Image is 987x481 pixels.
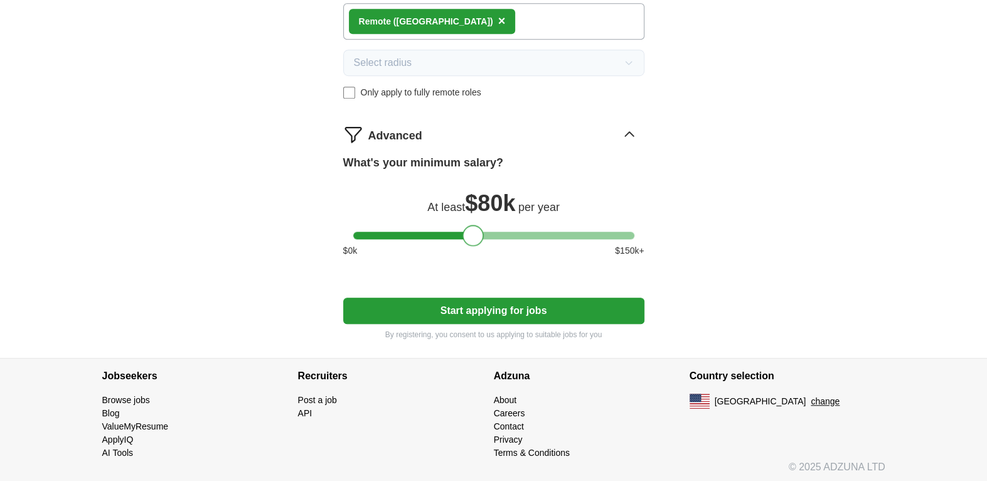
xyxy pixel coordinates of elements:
[494,448,570,458] a: Terms & Conditions
[343,50,644,76] button: Select radius
[343,154,503,171] label: What's your minimum salary?
[811,395,840,408] button: change
[102,408,120,418] a: Blog
[360,86,481,99] span: Only apply to fully remote roles
[494,435,523,445] a: Privacy
[518,201,560,213] span: per year
[690,394,710,409] img: US flag
[343,298,644,324] button: Start applying for jobs
[465,190,515,216] span: $ 80k
[298,395,337,405] a: Post a job
[298,408,312,418] a: API
[368,127,422,144] span: Advanced
[343,329,644,340] p: By registering, you consent to us applying to suitable jobs for you
[102,421,169,431] a: ValueMyResume
[343,87,356,99] input: Only apply to fully remote roles
[102,448,134,458] a: AI Tools
[715,395,806,408] span: [GEOGRAPHIC_DATA]
[494,408,525,418] a: Careers
[690,359,885,394] h4: Country selection
[359,15,493,28] div: Remote ([GEOGRAPHIC_DATA])
[343,124,363,144] img: filter
[498,14,506,28] span: ×
[494,395,517,405] a: About
[102,395,150,405] a: Browse jobs
[615,244,644,257] span: $ 150 k+
[102,435,134,445] a: ApplyIQ
[343,244,358,257] span: $ 0 k
[498,12,506,31] button: ×
[494,421,524,431] a: Contact
[427,201,465,213] span: At least
[354,55,412,70] span: Select radius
